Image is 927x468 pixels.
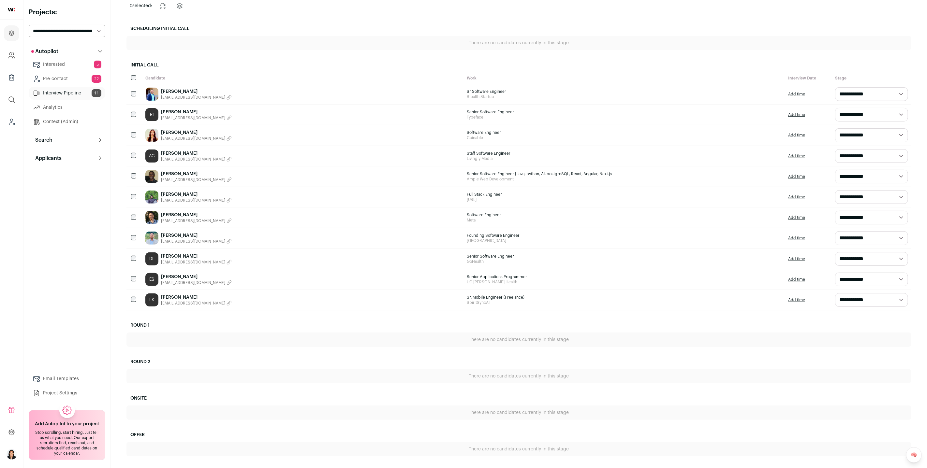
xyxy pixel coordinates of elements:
a: Interview Pipeline11 [29,87,105,100]
button: [EMAIL_ADDRESS][DOMAIN_NAME] [161,157,232,162]
a: Add time [788,215,805,220]
span: [EMAIL_ADDRESS][DOMAIN_NAME] [161,198,225,203]
a: Add time [788,153,805,159]
span: GoHealth [467,259,782,264]
a: Analytics [29,101,105,114]
a: Add time [788,92,805,97]
a: Context (Admin) [29,115,105,128]
button: Applicants [29,152,105,165]
a: Add Autopilot to your project Stop scrolling, start hiring. Just tell us what you need. Our exper... [29,410,105,460]
span: [EMAIL_ADDRESS][DOMAIN_NAME] [161,301,225,306]
span: [EMAIL_ADDRESS][DOMAIN_NAME] [161,157,225,162]
h2: Round 2 [126,355,911,369]
a: [PERSON_NAME] [161,129,232,136]
a: [PERSON_NAME] [161,232,232,239]
h2: Projects: [29,8,105,17]
button: [EMAIL_ADDRESS][DOMAIN_NAME] [161,115,232,121]
a: Leads (Backoffice) [4,114,19,130]
span: Senior Software Engineer [467,109,782,115]
span: Typeface [467,115,782,120]
span: 11 [92,89,101,97]
img: e838a1079c636d43b77d0fca5b8bbdd14c9787b1cf1485858a42b036e1e50115 [145,211,158,224]
span: Meta [467,218,782,223]
span: 0 [130,4,132,8]
a: Add time [788,256,805,262]
span: Sr Software Engineer [467,89,782,94]
a: Company Lists [4,70,19,85]
a: [PERSON_NAME] [161,274,232,280]
a: DL [145,252,158,265]
a: [PERSON_NAME] [161,253,232,260]
a: RI [145,108,158,121]
a: Company and ATS Settings [4,48,19,63]
div: Stop scrolling, start hiring. Just tell us what you need. Our expert recruiters find, reach out, ... [33,430,101,456]
div: Work [463,72,785,84]
a: Add time [788,133,805,138]
span: SpiritSyncAI [467,300,782,305]
span: Senior Software Engineer | Java, python, AI, postgreSQL, React, Angular, Next.js [467,171,782,177]
span: Software Engineer [467,212,782,218]
button: [EMAIL_ADDRESS][DOMAIN_NAME] [161,218,232,223]
img: 5de4408e7f1baf80c6f5c92764b787a00b867125462ede6bbee5ff79a12b37ae.jpg [145,170,158,183]
button: Open dropdown [7,449,17,460]
a: [PERSON_NAME] [161,88,232,95]
a: Add time [788,112,805,117]
span: Staff Software Engineer [467,151,782,156]
span: Software Engineer [467,130,782,135]
span: [EMAIL_ADDRESS][DOMAIN_NAME] [161,177,225,182]
span: Senior Applications Programmer [467,274,782,279]
button: [EMAIL_ADDRESS][DOMAIN_NAME] [161,136,232,141]
span: [EMAIL_ADDRESS][DOMAIN_NAME] [161,218,225,223]
span: [URL] [467,197,782,202]
h2: Scheduling Initial Call [126,21,911,36]
span: [EMAIL_ADDRESS][DOMAIN_NAME] [161,280,225,285]
span: Stealth Startup [467,94,782,99]
button: [EMAIL_ADDRESS][DOMAIN_NAME] [161,280,232,285]
span: UC [PERSON_NAME] Health [467,279,782,285]
span: Full Stack Engineer [467,192,782,197]
a: Add time [788,235,805,241]
div: There are no candidates currently in this stage [126,405,911,420]
button: Search [29,134,105,147]
button: [EMAIL_ADDRESS][DOMAIN_NAME] [161,301,232,306]
span: Livingly Media [467,156,782,161]
span: [EMAIL_ADDRESS][DOMAIN_NAME] [161,136,225,141]
img: 86382579df6fb45b923db2b5cec844b03dea0b305d71836db21bb2d4adea612d.jpg [145,129,158,142]
div: LK [145,293,158,306]
div: Candidate [142,72,463,84]
h2: Initial Call [126,58,911,72]
button: [EMAIL_ADDRESS][DOMAIN_NAME] [161,198,232,203]
div: There are no candidates currently in this stage [126,369,911,383]
span: [EMAIL_ADDRESS][DOMAIN_NAME] [161,260,225,265]
a: [PERSON_NAME] [161,294,232,301]
span: Ample Web Development [467,177,782,182]
a: Interested5 [29,58,105,71]
span: [EMAIL_ADDRESS][DOMAIN_NAME] [161,95,225,100]
a: Project Settings [29,387,105,400]
a: Add time [788,174,805,179]
div: There are no candidates currently in this stage [126,36,911,50]
a: 🧠 [906,447,922,463]
span: 22 [92,75,101,83]
span: Senior Software Engineer [467,254,782,259]
a: [PERSON_NAME] [161,150,232,157]
a: Pre-contact22 [29,72,105,85]
p: Autopilot [31,48,58,55]
a: [PERSON_NAME] [161,171,232,177]
div: ES [145,273,158,286]
a: [PERSON_NAME] [161,191,232,198]
button: Autopilot [29,45,105,58]
span: selected: [130,3,152,9]
a: Add time [788,297,805,303]
span: Sr. Mobile Engineer (Freelance) [467,295,782,300]
span: [EMAIL_ADDRESS][DOMAIN_NAME] [161,239,225,244]
span: Coinable [467,135,782,140]
a: AC [145,149,158,163]
a: Add time [788,194,805,200]
img: 8504c4bbe90b3b3c46ef894e5a8eba7084f50dce8fadbc3340f1d64b65fd2f9c.jpg [145,191,158,204]
h2: Round 1 [126,318,911,333]
span: [GEOGRAPHIC_DATA] [467,238,782,243]
h2: Onsite [126,391,911,405]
